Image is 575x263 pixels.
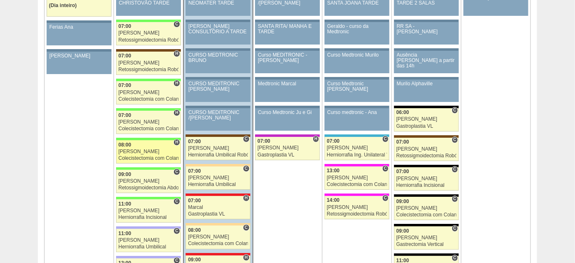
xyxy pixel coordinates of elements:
a: RR SA - [PERSON_NAME] [394,22,459,45]
div: Key: Maria Braido [255,134,320,137]
div: Gastroplastia VL [258,152,317,158]
span: Hospital [313,136,319,142]
div: Key: Aviso [325,20,389,22]
a: SANTA RITA/ MANHÃ E TARDE [255,22,320,45]
span: 06:00 [397,109,409,115]
span: Consultório [382,165,389,172]
span: Hospital [173,80,180,87]
span: Consultório [452,225,458,232]
div: Key: Aviso [186,106,250,108]
a: H 07:00 [PERSON_NAME] Colecistectomia com Colangiografia VL [116,81,181,104]
div: Key: Brasil [116,197,181,199]
div: Key: Neomater [325,134,389,137]
span: 07:00 [188,168,201,174]
div: Key: Aviso [186,77,250,79]
span: 09:00 [119,171,131,177]
span: 07:00 [188,198,201,203]
div: [PERSON_NAME] [119,149,178,154]
div: [PERSON_NAME] [327,205,387,210]
div: Curso MEDITRONIC - [PERSON_NAME] [258,52,317,63]
a: Curso Medtronic [PERSON_NAME] [325,79,389,102]
div: Key: Blanc [394,194,459,197]
span: Consultório [173,228,180,234]
div: Key: Aviso [394,77,459,79]
span: 07:00 [119,53,131,59]
span: Consultório [173,21,180,27]
span: 08:00 [119,142,131,148]
span: 09:00 [397,198,409,204]
span: 07:00 [397,169,409,174]
div: Key: Aviso [47,49,112,52]
span: Consultório [452,136,458,143]
div: Key: Assunção [186,253,250,256]
div: Herniorrafia Ing. Unilateral VL [327,152,387,158]
span: 07:00 [397,139,409,145]
div: [PERSON_NAME] [119,90,178,95]
a: H 07:00 Marcal Gastroplastia VL [186,196,250,219]
span: 13:00 [327,168,340,174]
div: Herniorrafia Incisional [397,183,457,188]
span: Consultório [452,107,458,114]
a: H 07:00 [PERSON_NAME] Gastroplastia VL [255,137,320,160]
a: Medtronic Marcal [255,79,320,102]
div: Key: Brasil [116,167,181,170]
div: [PERSON_NAME] [397,176,457,181]
a: C 13:00 [PERSON_NAME] Colecistectomia com Colangiografia VL [325,166,389,190]
div: Key: Bartira [186,164,250,166]
div: Key: Blanc [394,165,459,167]
span: Consultório [452,166,458,173]
div: SANTA RITA/ MANHÃ E TARDE [258,24,317,35]
div: [PERSON_NAME] [119,208,178,213]
div: Marcal [188,205,248,210]
div: [PERSON_NAME] [258,145,317,151]
div: Key: Assunção [186,194,250,196]
div: Retossigmoidectomia Robótica [119,67,178,72]
div: Key: Christóvão da Gama [116,226,181,229]
span: Consultório [173,169,180,175]
div: Key: Brasil [116,138,181,140]
div: Key: Aviso [255,20,320,22]
a: Ferias Ana [47,23,112,45]
a: C 07:00 [PERSON_NAME] Herniorrafia Ing. Unilateral VL [325,137,389,160]
a: C 09:00 [PERSON_NAME] Colecistectomia com Colangiografia VL [394,197,459,220]
div: Key: Aviso [186,48,250,51]
div: Ausência [PERSON_NAME] a partir das 14h [397,52,456,69]
a: H 07:00 [PERSON_NAME] Retossigmoidectomia Robótica [116,52,181,75]
div: [PERSON_NAME] [188,146,248,151]
div: [PERSON_NAME] [119,30,178,36]
div: [PERSON_NAME] [119,119,178,125]
span: 07:00 [119,23,131,29]
span: Hospital [173,139,180,146]
span: Hospital [243,254,249,261]
span: Consultório [452,255,458,261]
div: Key: Santa Joana [186,134,250,137]
div: Colecistectomia com Colangiografia VL [119,97,178,102]
a: C 08:00 [PERSON_NAME] Colecistectomia com Colangiografia VL [186,226,250,249]
div: Colecistectomia com Colangiografia VL [119,156,178,161]
div: Colecistectomia com Colangiografia VL [119,126,178,131]
a: H 08:00 [PERSON_NAME] Colecistectomia com Colangiografia VL [116,140,181,164]
div: CURSO MEDITRONIC [PERSON_NAME] [188,81,248,92]
span: Consultório [382,195,389,201]
div: Herniorrafia Umbilical [119,244,178,250]
a: C 07:00 [PERSON_NAME] Herniorrafia Umbilical Robótica [186,137,250,160]
span: 09:00 [397,228,409,234]
a: CURSO MEDTRONIC BRUNO [186,51,250,73]
span: Hospital [173,50,180,57]
div: Key: Aviso [394,20,459,22]
div: Retossigmoidectomia Robótica [119,37,178,43]
a: C 06:00 [PERSON_NAME] Gastroplastia VL [394,108,459,131]
span: Hospital [173,109,180,116]
div: Geraldo - curso da Medtronic [327,24,387,35]
div: Curso Medtronic [PERSON_NAME] [327,81,387,92]
a: C 14:00 [PERSON_NAME] Retossigmoidectomia Robótica [325,196,389,219]
div: CURSO MEDITRONIC /[PERSON_NAME] [188,110,248,121]
div: Retossigmoidectomia Abdominal [119,185,178,191]
div: Curso Medtronic Ju e Gi [258,110,317,115]
a: CURSO MEDITRONIC /[PERSON_NAME] [186,108,250,131]
div: Key: Aviso [325,48,389,51]
span: 07:00 [258,138,270,144]
span: 14:00 [327,197,340,203]
a: C 07:00 [PERSON_NAME] Retossigmoidectomia Robótica [394,138,459,161]
div: [PERSON_NAME] [397,117,457,122]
